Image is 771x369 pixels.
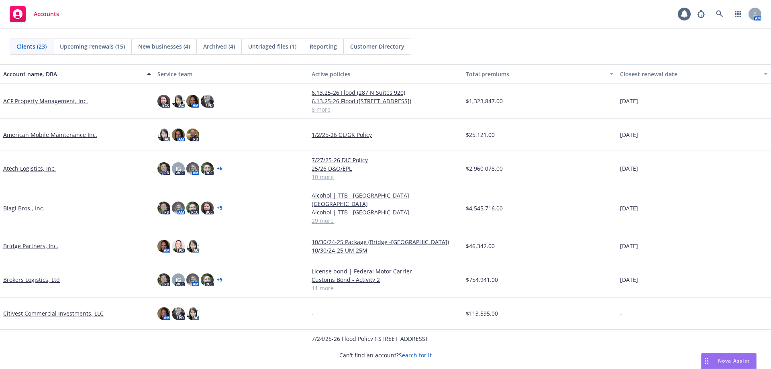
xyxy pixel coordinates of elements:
[339,351,432,359] span: Can't find an account?
[312,284,459,292] a: 11 more
[157,95,170,108] img: photo
[3,242,58,250] a: Bridge Partners, Inc.
[186,307,199,320] img: photo
[466,275,498,284] span: $754,941.00
[201,162,214,175] img: photo
[466,130,495,139] span: $25,121.00
[466,97,503,105] span: $1,323,847.00
[620,97,638,105] span: [DATE]
[312,130,459,139] a: 1/2/25-26 GL/GK Policy
[186,240,199,253] img: photo
[312,88,459,97] a: 6.13.25-26 Flood (287 N Suites 920)
[175,275,181,284] span: JG
[463,64,617,84] button: Total premiums
[702,353,712,369] div: Drag to move
[310,42,337,51] span: Reporting
[620,70,759,78] div: Closest renewal date
[186,202,199,214] img: photo
[3,204,45,212] a: Biagi Bros., Inc.
[312,238,459,246] a: 10/30/24-25 Package (Bridge -[GEOGRAPHIC_DATA])
[157,162,170,175] img: photo
[186,273,199,286] img: photo
[157,240,170,253] img: photo
[3,70,142,78] div: Account name, DBA
[620,164,638,173] span: [DATE]
[172,202,185,214] img: photo
[157,128,170,141] img: photo
[466,164,503,173] span: $2,960,078.00
[718,357,750,364] span: Nova Assist
[312,156,459,164] a: 7/27/25-26 DIC Policy
[620,204,638,212] span: [DATE]
[203,42,235,51] span: Archived (4)
[172,128,185,141] img: photo
[248,42,296,51] span: Untriaged files (1)
[466,204,503,212] span: $4,545,716.00
[620,242,638,250] span: [DATE]
[312,246,459,255] a: 10/30/24-25 UM 25M
[312,309,314,318] span: -
[712,6,728,22] a: Search
[201,273,214,286] img: photo
[620,130,638,139] span: [DATE]
[312,191,459,208] a: Alcohol | TTB - [GEOGRAPHIC_DATA] [GEOGRAPHIC_DATA]
[312,334,459,351] a: 7/24/25-26 Flood Policy ([STREET_ADDRESS][PERSON_NAME])
[157,202,170,214] img: photo
[157,273,170,286] img: photo
[172,240,185,253] img: photo
[3,309,104,318] a: Citivest Commercial Investments, LLC
[730,6,746,22] a: Switch app
[157,307,170,320] img: photo
[6,3,62,25] a: Accounts
[186,95,199,108] img: photo
[138,42,190,51] span: New businesses (4)
[186,162,199,175] img: photo
[312,267,459,275] a: License bond | Federal Motor Carrier
[312,173,459,181] a: 10 more
[312,105,459,114] a: 8 more
[693,6,709,22] a: Report a Bug
[312,208,459,216] a: Alcohol | TTB - [GEOGRAPHIC_DATA]
[620,275,638,284] span: [DATE]
[308,64,463,84] button: Active policies
[466,70,605,78] div: Total premiums
[466,309,498,318] span: $113,595.00
[466,242,495,250] span: $46,342.00
[617,64,771,84] button: Closest renewal date
[186,128,199,141] img: photo
[312,216,459,225] a: 29 more
[201,95,214,108] img: photo
[701,353,757,369] button: Nova Assist
[312,275,459,284] a: Customs Bond - Activity 2
[16,42,47,51] span: Clients (23)
[60,42,125,51] span: Upcoming renewals (15)
[217,277,222,282] a: + 5
[3,275,60,284] a: Brokers Logistics, Ltd
[350,42,404,51] span: Customer Directory
[312,97,459,105] a: 6.13.25-26 Flood ([STREET_ADDRESS])
[217,166,222,171] a: + 6
[3,97,88,105] a: ACF Property Management, Inc.
[399,351,432,359] a: Search for it
[3,130,97,139] a: American Mobile Maintenance Inc.
[34,11,59,17] span: Accounts
[157,70,305,78] div: Service team
[175,164,181,173] span: JG
[172,307,185,320] img: photo
[620,309,622,318] span: -
[217,206,222,210] a: + 5
[312,164,459,173] a: 25/26 D&O/EPL
[3,164,56,173] a: Atech Logistics, Inc.
[201,202,214,214] img: photo
[154,64,308,84] button: Service team
[172,95,185,108] img: photo
[312,70,459,78] div: Active policies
